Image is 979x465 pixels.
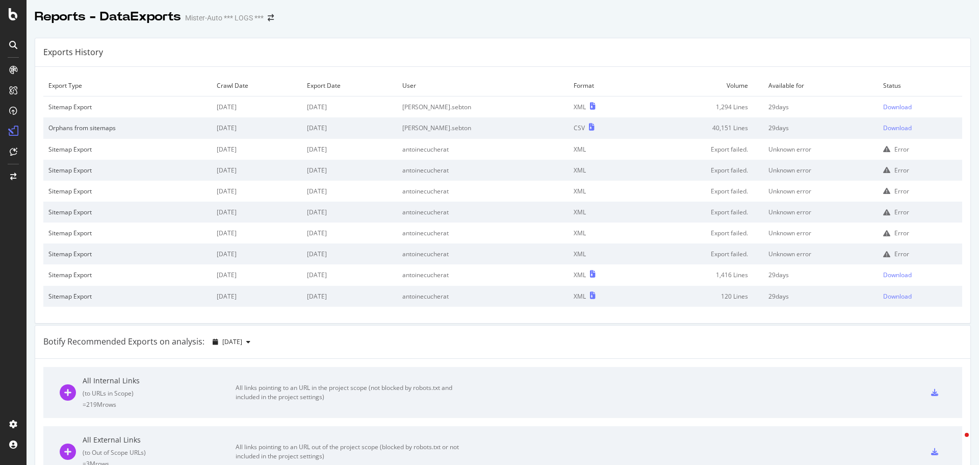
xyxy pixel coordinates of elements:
[397,117,569,138] td: [PERSON_NAME].sebton
[302,264,397,285] td: [DATE]
[397,243,569,264] td: antoinecucherat
[397,160,569,181] td: antoinecucherat
[638,264,763,285] td: 1,416 Lines
[302,243,397,264] td: [DATE]
[302,75,397,96] td: Export Date
[883,271,957,279] a: Download
[894,166,909,175] div: Error
[48,271,207,279] div: Sitemap Export
[574,103,586,111] div: XML
[569,243,638,264] td: XML
[212,264,302,285] td: [DATE]
[83,400,236,409] div: = 219M rows
[48,145,207,154] div: Sitemap Export
[569,160,638,181] td: XML
[883,124,957,132] a: Download
[638,160,763,181] td: Export failed.
[638,223,763,243] td: Export failed.
[638,286,763,307] td: 120 Lines
[894,250,909,258] div: Error
[212,181,302,202] td: [DATE]
[883,103,957,111] a: Download
[397,75,569,96] td: User
[763,243,879,264] td: Unknown error
[35,8,181,26] div: Reports - DataExports
[43,75,212,96] td: Export Type
[763,96,879,118] td: 29 days
[302,223,397,243] td: [DATE]
[638,96,763,118] td: 1,294 Lines
[763,139,879,160] td: Unknown error
[569,223,638,243] td: XML
[931,448,938,455] div: csv-export
[638,139,763,160] td: Export failed.
[569,139,638,160] td: XML
[83,376,236,386] div: All Internal Links
[48,124,207,132] div: Orphans from sitemaps
[48,103,207,111] div: Sitemap Export
[397,202,569,223] td: antoinecucherat
[894,208,909,216] div: Error
[397,139,569,160] td: antoinecucherat
[574,292,586,301] div: XML
[944,430,969,455] iframe: Intercom live chat
[83,435,236,445] div: All External Links
[574,124,585,132] div: CSV
[302,96,397,118] td: [DATE]
[883,292,912,301] div: Download
[212,96,302,118] td: [DATE]
[397,286,569,307] td: antoinecucherat
[212,202,302,223] td: [DATE]
[569,202,638,223] td: XML
[48,250,207,258] div: Sitemap Export
[302,181,397,202] td: [DATE]
[569,181,638,202] td: XML
[883,124,912,132] div: Download
[763,75,879,96] td: Available for
[212,139,302,160] td: [DATE]
[763,181,879,202] td: Unknown error
[397,96,569,118] td: [PERSON_NAME].sebton
[763,223,879,243] td: Unknown error
[212,243,302,264] td: [DATE]
[763,202,879,223] td: Unknown error
[83,389,236,398] div: ( to URLs in Scope )
[763,117,879,138] td: 29 days
[883,103,912,111] div: Download
[43,336,204,348] div: Botify Recommended Exports on analysis:
[397,264,569,285] td: antoinecucherat
[212,223,302,243] td: [DATE]
[894,145,909,154] div: Error
[931,389,938,396] div: csv-export
[48,229,207,237] div: Sitemap Export
[574,271,586,279] div: XML
[212,160,302,181] td: [DATE]
[638,243,763,264] td: Export failed.
[212,117,302,138] td: [DATE]
[638,117,763,138] td: 40,151 Lines
[222,337,242,346] span: 2025 Sep. 25th
[48,166,207,175] div: Sitemap Export
[302,160,397,181] td: [DATE]
[268,14,274,21] div: arrow-right-arrow-left
[302,202,397,223] td: [DATE]
[236,383,465,402] div: All links pointing to an URL in the project scope (not blocked by robots.txt and included in the ...
[883,271,912,279] div: Download
[302,117,397,138] td: [DATE]
[212,75,302,96] td: Crawl Date
[48,208,207,216] div: Sitemap Export
[883,292,957,301] a: Download
[302,139,397,160] td: [DATE]
[48,187,207,195] div: Sitemap Export
[83,448,236,457] div: ( to Out of Scope URLs )
[894,229,909,237] div: Error
[638,181,763,202] td: Export failed.
[763,286,879,307] td: 29 days
[763,264,879,285] td: 29 days
[638,202,763,223] td: Export failed.
[638,75,763,96] td: Volume
[569,75,638,96] td: Format
[212,286,302,307] td: [DATE]
[894,187,909,195] div: Error
[209,334,254,350] button: [DATE]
